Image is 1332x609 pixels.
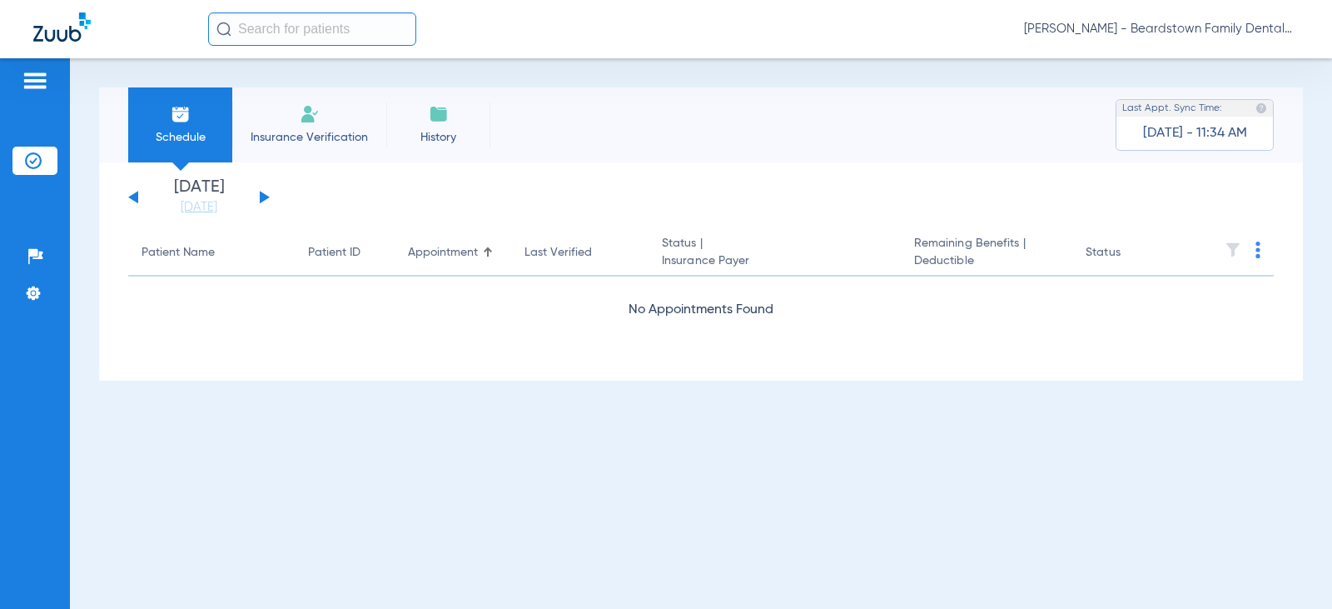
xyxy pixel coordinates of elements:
div: Last Verified [524,244,592,262]
img: group-dot-blue.svg [1255,242,1260,258]
div: No Appointments Found [128,300,1274,321]
span: [DATE] - 11:34 AM [1143,125,1247,142]
div: Patient Name [142,244,281,262]
a: [DATE] [149,199,249,216]
span: Insurance Verification [245,129,374,146]
div: Appointment [408,244,498,262]
li: [DATE] [149,179,249,216]
img: filter.svg [1225,242,1241,258]
img: Schedule [171,104,191,124]
div: Appointment [408,244,478,262]
th: Status [1072,230,1185,277]
img: Search Icon [216,22,231,37]
th: Status | [649,230,901,277]
span: Deductible [914,252,1059,270]
span: Insurance Payer [662,252,887,270]
input: Search for patients [208,12,416,46]
span: Schedule [141,129,220,146]
div: Patient Name [142,244,215,262]
span: Last Appt. Sync Time: [1122,100,1222,117]
img: History [429,104,449,124]
img: last sync help info [1255,102,1267,114]
img: Zuub Logo [33,12,91,42]
span: [PERSON_NAME] - Beardstown Family Dental [1024,21,1299,37]
div: Last Verified [524,244,635,262]
img: hamburger-icon [22,71,48,91]
div: Patient ID [308,244,381,262]
th: Remaining Benefits | [901,230,1072,277]
img: Manual Insurance Verification [300,104,320,124]
span: History [399,129,478,146]
div: Patient ID [308,244,360,262]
